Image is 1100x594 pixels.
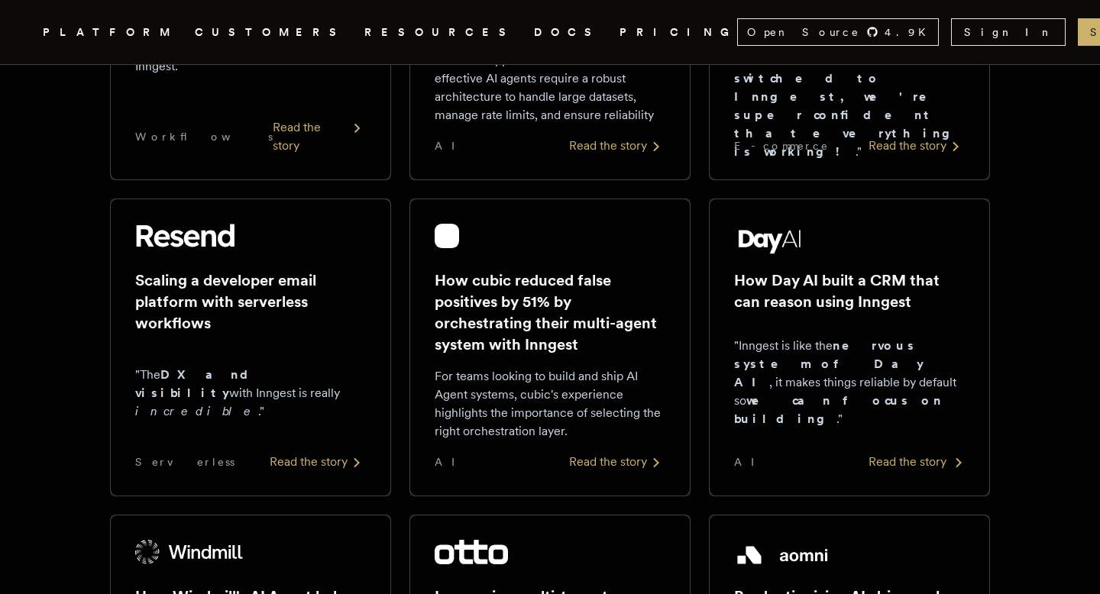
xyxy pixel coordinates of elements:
span: Workflows [135,129,273,144]
a: PRICING [620,23,737,42]
a: cubic logoHow cubic reduced false positives by 51% by orchestrating their multi-agent system with... [409,199,691,496]
span: AI [435,138,468,153]
a: Day AI logoHow Day AI built a CRM that can reason using Inngest"Inngest is like thenervous system... [709,199,990,496]
h2: How cubic reduced false positives by 51% by orchestrating their multi-agent system with Inngest [435,270,665,355]
strong: nervous system of Day AI [734,338,924,389]
button: PLATFORM [43,23,176,42]
div: Read the story [270,453,366,471]
p: "We were losing roughly 6% of events going through [PERSON_NAME]. ." [734,15,965,161]
button: RESOURCES [364,23,516,42]
div: Read the story [569,453,665,471]
img: Resend [135,224,235,248]
p: "The with Inngest is really ." [135,366,366,421]
a: DOCS [534,23,601,42]
p: "Inngest is like the , it makes things reliable by default so ." [734,337,965,428]
div: Read the story [273,118,366,155]
h2: Scaling a developer email platform with serverless workflows [135,270,366,334]
span: 4.9 K [885,24,935,40]
img: Windmill [135,540,244,564]
strong: we can focus on building [734,393,943,426]
div: Read the story [869,137,965,155]
span: Serverless [135,454,235,470]
p: For teams looking to build and ship AI Agent systems, cubic's experience highlights the importanc... [435,367,665,441]
div: Read the story [569,137,665,155]
a: Sign In [951,18,1066,46]
img: Day AI [734,224,806,254]
strong: DX and visibility [135,367,261,400]
img: cubic [435,224,459,248]
em: incredible [135,404,258,418]
img: Aomni [734,540,831,570]
a: Resend logoScaling a developer email platform with serverless workflows"TheDX and visibilitywith ... [110,199,391,496]
span: Open Source [747,24,860,40]
div: Read the story [869,453,965,471]
p: Outtake's approach demonstrates that effective AI agents require a robust architecture to handle ... [435,51,665,124]
span: E-commerce [734,138,829,153]
h2: How Day AI built a CRM that can reason using Inngest [734,270,965,312]
span: AI [435,454,468,470]
img: Otto [435,540,508,564]
span: AI [734,454,768,470]
strong: Now that we switched to Inngest, we're super confident that everything is working! [734,34,962,159]
a: CUSTOMERS [195,23,346,42]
